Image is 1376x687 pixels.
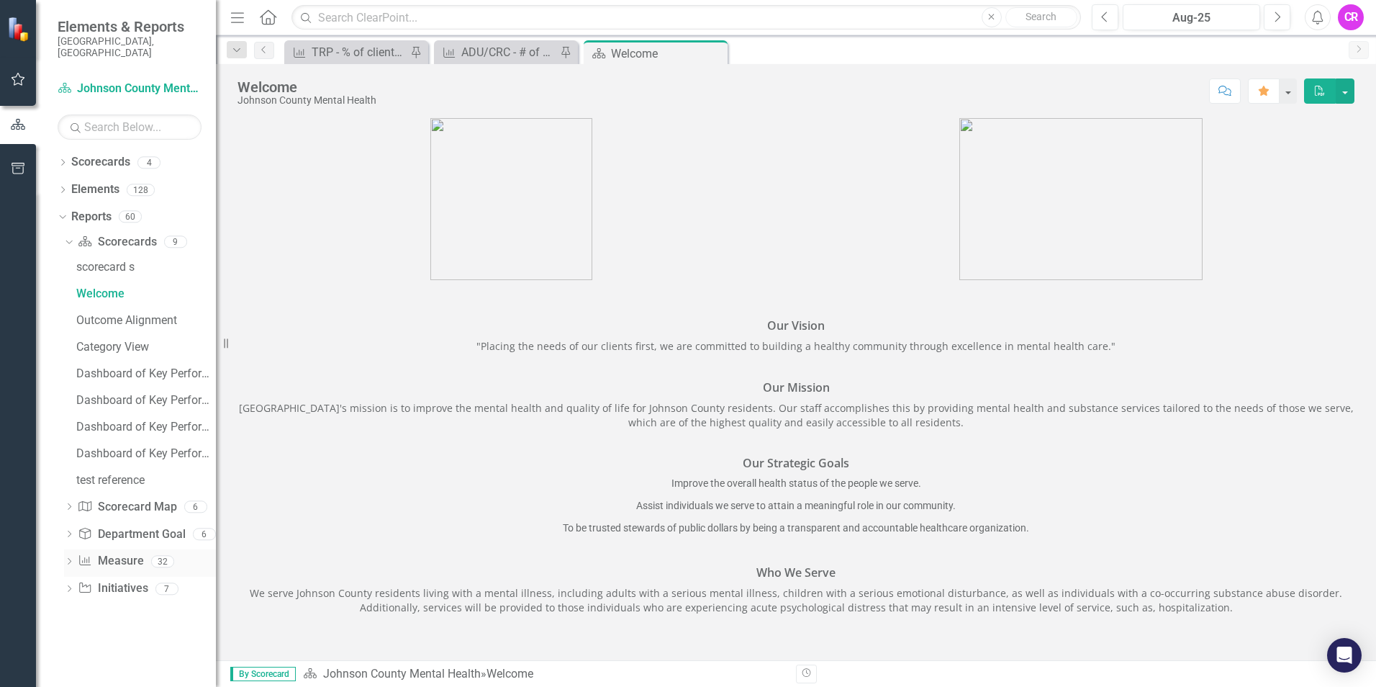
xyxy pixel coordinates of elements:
span: Elements & Reports [58,18,202,35]
a: Dashboard of Key Performance Indicators-Annual [73,362,216,385]
div: 7 [155,583,178,595]
div: TRP - % of clients sent by ambulance to the hospital [312,43,407,61]
a: Scorecard Map [78,499,176,516]
div: scorecard s [76,261,216,274]
a: Dashboard of Key Performance Indicators-Monthly [73,389,216,412]
a: Scorecards [71,154,130,171]
a: test reference [73,469,216,492]
div: 4 [137,156,160,169]
a: Scorecards [78,234,156,251]
div: Dashboard of Key Performance Indicators-Quarterly [76,421,216,434]
span: By Scorecard [230,667,296,681]
div: 6 [184,500,207,513]
button: Aug-25 [1123,4,1260,30]
div: Welcome [611,45,724,63]
div: 32 [151,555,174,567]
input: Search ClearPoint... [291,5,1081,30]
div: ADU/CRC - # of clients utilizing transporation services [461,43,556,61]
div: Welcome [237,79,376,95]
a: Measure [78,553,143,570]
div: Welcome [486,667,533,681]
span: [GEOGRAPHIC_DATA]'s mission is to improve the mental health and quality of life for Johnson Count... [239,401,1354,429]
div: 60 [119,211,142,223]
strong: Our Strategic Goals [743,455,849,471]
span: To be trusted stewards of public dollars by being a transparent and accountable healthcare organi... [563,522,1029,534]
div: test reference [76,474,216,487]
a: Johnson County Mental Health [58,81,202,97]
div: Category View [76,341,216,354]
a: TRP - % of clients sent by ambulance to the hospital [288,43,407,61]
a: Initiatives [78,580,148,597]
span: Search [1026,11,1056,22]
a: Dashboard of Key Performance Indicators-Quarterly (Copy) [73,442,216,465]
img: ClearPoint Strategy [7,17,32,42]
div: Johnson County Mental Health [237,95,376,106]
a: Johnson County Mental Health [323,667,481,681]
span: Improve the overall health status of the people we serve. [671,477,921,489]
a: Dashboard of Key Performance Indicators-Quarterly [73,416,216,439]
div: Dashboard of Key Performance Indicators-Quarterly (Copy) [76,447,216,460]
strong: Our Vision [767,318,825,333]
a: ADU/CRC - # of clients utilizing transporation services [438,43,556,61]
div: » [303,666,785,683]
span: Assist individuals we serve to attain a meaningful role in our community. [636,500,956,511]
a: Department Goal [78,526,185,543]
a: Elements [71,181,119,198]
strong: Who We Serve [756,565,836,580]
a: Category View [73,336,216,359]
a: Welcome [73,282,216,305]
a: Outcome Alignment [73,309,216,332]
small: [GEOGRAPHIC_DATA], [GEOGRAPHIC_DATA] [58,35,202,59]
a: scorecard s [73,256,216,279]
strong: Our Mission [763,380,830,395]
button: Search [1005,7,1077,27]
input: Search Below... [58,114,202,140]
div: Dashboard of Key Performance Indicators-Monthly [76,394,216,407]
div: 128 [127,184,155,196]
a: Reports [71,209,112,225]
span: We serve Johnson County residents living with a mental illness, including adults with a serious m... [250,586,1342,614]
div: Outcome Alignment [76,314,216,327]
div: 6 [193,528,216,540]
div: 9 [164,236,187,248]
span: "Placing the needs of our clients first, we are committed to building a healthy community through... [476,339,1115,353]
div: Welcome [76,287,216,300]
div: Open Intercom Messenger [1327,638,1362,673]
div: Aug-25 [1128,9,1255,27]
button: CR [1338,4,1364,30]
div: Dashboard of Key Performance Indicators-Annual [76,367,216,380]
